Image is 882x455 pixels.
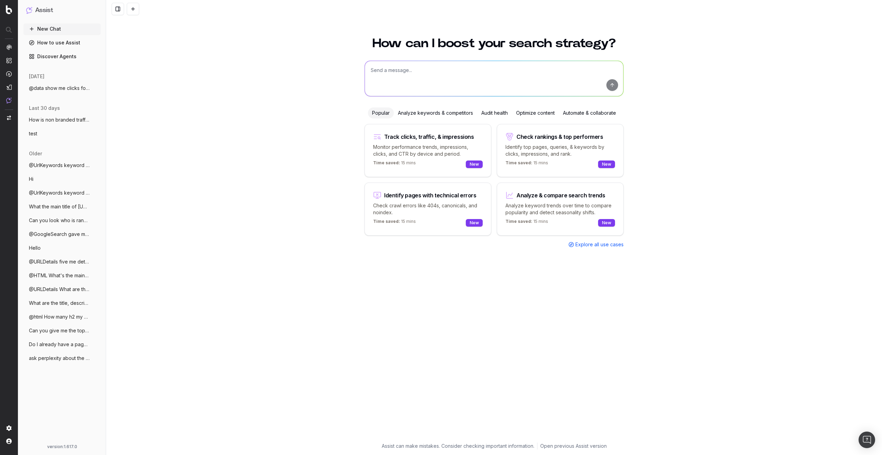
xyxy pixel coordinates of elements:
[23,325,101,336] button: Can you give me the top 3 websites which
[373,144,483,157] p: Monitor performance trends, impressions, clicks, and CTR by device and period.
[29,203,90,210] span: What the main title of [URL]
[598,219,615,227] div: New
[23,201,101,212] button: What the main title of [URL]
[26,6,98,15] button: Assist
[29,176,33,183] span: Hi
[466,219,483,227] div: New
[29,162,90,169] span: @UrlKeywords keyword for clothes for htt
[516,134,603,139] div: Check rankings & top performers
[598,161,615,168] div: New
[29,73,44,80] span: [DATE]
[23,37,101,48] a: How to use Assist
[516,193,605,198] div: Analyze & compare search trends
[466,161,483,168] div: New
[29,245,41,251] span: Hello
[29,341,90,348] span: Do I already have a page that could rank
[373,219,400,224] span: Time saved:
[29,231,90,238] span: @GoogleSearch gave me result for men clo
[505,219,548,227] p: 15 mins
[29,85,90,92] span: @data show me clicks for last 7 days
[394,107,477,118] div: Analyze keywords & competitors
[23,215,101,226] button: Can you look who is ranking on Google fo
[373,202,483,216] p: Check crawl errors like 404s, canonicals, and noindex.
[382,443,534,449] p: Assist can make mistakes. Consider checking important information.
[29,355,90,362] span: ask perplexity about the weather in besa
[29,105,60,112] span: last 30 days
[505,160,548,168] p: 15 mins
[365,37,624,50] h1: How can I boost your search strategy?
[7,115,11,120] img: Switch project
[23,270,101,281] button: @HTML What's the main color in [URL]
[23,114,101,125] button: How is non branded traffic trending YoY
[26,7,32,13] img: Assist
[505,202,615,216] p: Analyze keyword trends over time to compare popularity and detect seasonality shifts.
[23,311,101,322] button: @html How many h2 my homepage have?
[373,160,400,165] span: Time saved:
[29,313,90,320] span: @html How many h2 my homepage have?
[29,300,90,307] span: What are the title, description, canonic
[29,130,37,137] span: test
[29,272,90,279] span: @HTML What's the main color in [URL]
[23,128,101,139] button: test
[6,425,12,431] img: Setting
[384,193,476,198] div: Identify pages with technical errors
[373,160,416,168] p: 15 mins
[35,6,53,15] h1: Assist
[23,160,101,171] button: @UrlKeywords keyword for clothes for htt
[6,438,12,444] img: My account
[23,298,101,309] button: What are the title, description, canonic
[23,229,101,240] button: @GoogleSearch gave me result for men clo
[505,144,615,157] p: Identify top pages, queries, & keywords by clicks, impressions, and rank.
[6,84,12,90] img: Studio
[29,116,90,123] span: How is non branded traffic trending YoY
[6,58,12,63] img: Intelligence
[26,444,98,449] div: version: 1.617.0
[23,353,101,364] button: ask perplexity about the weather in besa
[23,256,101,267] button: @URLDetails five me details for my homep
[23,284,101,295] button: @URLDetails What are the title, descript
[29,286,90,293] span: @URLDetails What are the title, descript
[6,5,12,14] img: Botify logo
[505,219,532,224] span: Time saved:
[540,443,607,449] a: Open previous Assist version
[29,217,90,224] span: Can you look who is ranking on Google fo
[6,44,12,50] img: Analytics
[575,241,624,248] span: Explore all use cases
[23,83,101,94] button: @data show me clicks for last 7 days
[505,160,532,165] span: Time saved:
[29,150,42,157] span: older
[23,51,101,62] a: Discover Agents
[373,219,416,227] p: 15 mins
[29,327,90,334] span: Can you give me the top 3 websites which
[368,107,394,118] div: Popular
[6,97,12,103] img: Assist
[23,339,101,350] button: Do I already have a page that could rank
[6,71,12,77] img: Activation
[384,134,474,139] div: Track clicks, traffic, & impressions
[23,174,101,185] button: Hi
[512,107,559,118] div: Optimize content
[568,241,624,248] a: Explore all use cases
[559,107,620,118] div: Automate & collaborate
[23,23,101,34] button: New Chat
[859,432,875,448] div: Open Intercom Messenger
[29,189,90,196] span: @UrlKeywords keyword for clothes for htt
[29,258,90,265] span: @URLDetails five me details for my homep
[477,107,512,118] div: Audit health
[23,187,101,198] button: @UrlKeywords keyword for clothes for htt
[23,242,101,254] button: Hello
